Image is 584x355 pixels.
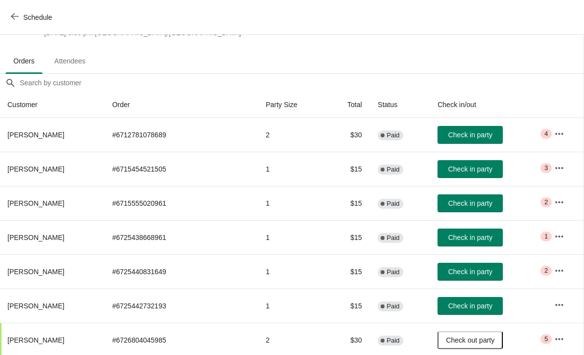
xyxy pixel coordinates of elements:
button: Check out party [438,331,503,349]
td: 2 [258,118,326,152]
span: [PERSON_NAME] [7,131,64,139]
span: 4 [544,130,548,138]
span: 3 [544,164,548,172]
span: [PERSON_NAME] [7,302,64,310]
span: Paid [387,268,399,276]
button: Check in party [438,263,503,281]
td: # 6725440831649 [104,254,258,289]
th: Total [326,92,370,118]
td: # 6725442732193 [104,289,258,323]
td: 1 [258,220,326,254]
td: $30 [326,118,370,152]
span: Paid [387,234,399,242]
td: $15 [326,220,370,254]
span: Paid [387,337,399,345]
span: Paid [387,131,399,139]
td: $15 [326,152,370,186]
span: Check out party [446,336,494,344]
td: 1 [258,254,326,289]
button: Check in party [438,160,503,178]
td: $15 [326,186,370,220]
span: Check in party [448,199,492,207]
span: 5 [544,335,548,343]
th: Party Size [258,92,326,118]
td: # 6715454521505 [104,152,258,186]
span: 1 [544,233,548,240]
span: 2 [544,198,548,206]
td: 1 [258,152,326,186]
td: $15 [326,289,370,323]
span: [PERSON_NAME] [7,199,64,207]
span: Orders [5,52,43,70]
span: Schedule [23,13,52,21]
th: Order [104,92,258,118]
span: [PERSON_NAME] [7,234,64,241]
td: # 6715555020961 [104,186,258,220]
td: 1 [258,289,326,323]
span: [PERSON_NAME] [7,165,64,173]
button: Schedule [5,8,60,26]
td: # 6712781078689 [104,118,258,152]
span: Check in party [448,131,492,139]
span: Paid [387,200,399,208]
td: # 6725438668961 [104,220,258,254]
button: Check in party [438,126,503,144]
button: Check in party [438,229,503,246]
span: Check in party [448,268,492,276]
span: Paid [387,166,399,174]
input: Search by customer [19,74,584,92]
span: Attendees [47,52,94,70]
th: Check in/out [430,92,546,118]
span: 2 [544,267,548,275]
span: Paid [387,302,399,310]
td: $15 [326,254,370,289]
span: [PERSON_NAME] [7,268,64,276]
button: Check in party [438,297,503,315]
span: Check in party [448,165,492,173]
span: Check in party [448,234,492,241]
span: [PERSON_NAME] [7,336,64,344]
button: Check in party [438,194,503,212]
td: 1 [258,186,326,220]
span: Check in party [448,302,492,310]
th: Status [370,92,430,118]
